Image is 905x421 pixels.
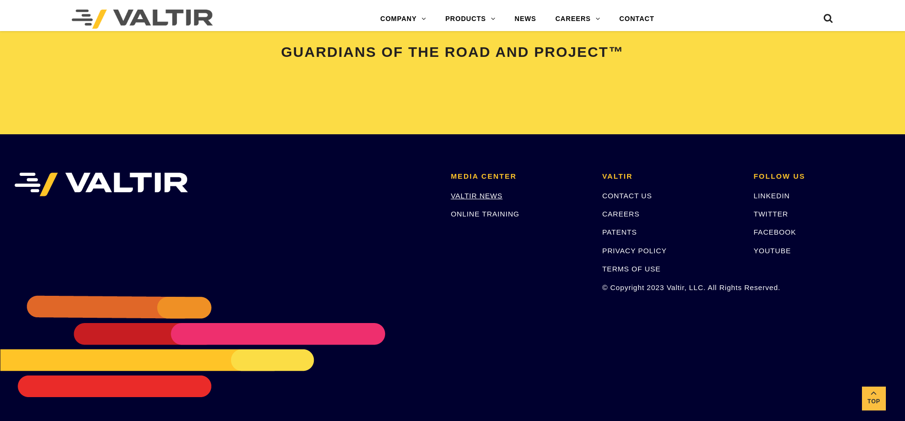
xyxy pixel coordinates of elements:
a: YOUTUBE [753,247,791,255]
a: Top [862,387,886,410]
h2: VALTIR [602,173,739,181]
a: NEWS [505,10,546,29]
a: COMPANY [371,10,436,29]
a: TWITTER [753,210,788,218]
a: CAREERS [546,10,610,29]
img: VALTIR [14,173,188,196]
a: CONTACT US [602,192,652,200]
a: PATENTS [602,228,637,236]
a: VALTIR NEWS [451,192,502,200]
h2: FOLLOW US [753,173,891,181]
a: PRODUCTS [436,10,505,29]
a: FACEBOOK [753,228,796,236]
a: CONTACT [610,10,664,29]
a: CAREERS [602,210,640,218]
a: ONLINE TRAINING [451,210,519,218]
a: PRIVACY POLICY [602,247,667,255]
img: Valtir [72,10,213,29]
h2: MEDIA CENTER [451,173,588,181]
a: TERMS OF USE [602,265,661,273]
p: © Copyright 2023 Valtir, LLC. All Rights Reserved. [602,282,739,293]
a: LINKEDIN [753,192,790,200]
span: Top [862,396,886,407]
span: GUARDIANS OF THE ROAD AND PROJECT™ [281,44,624,60]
